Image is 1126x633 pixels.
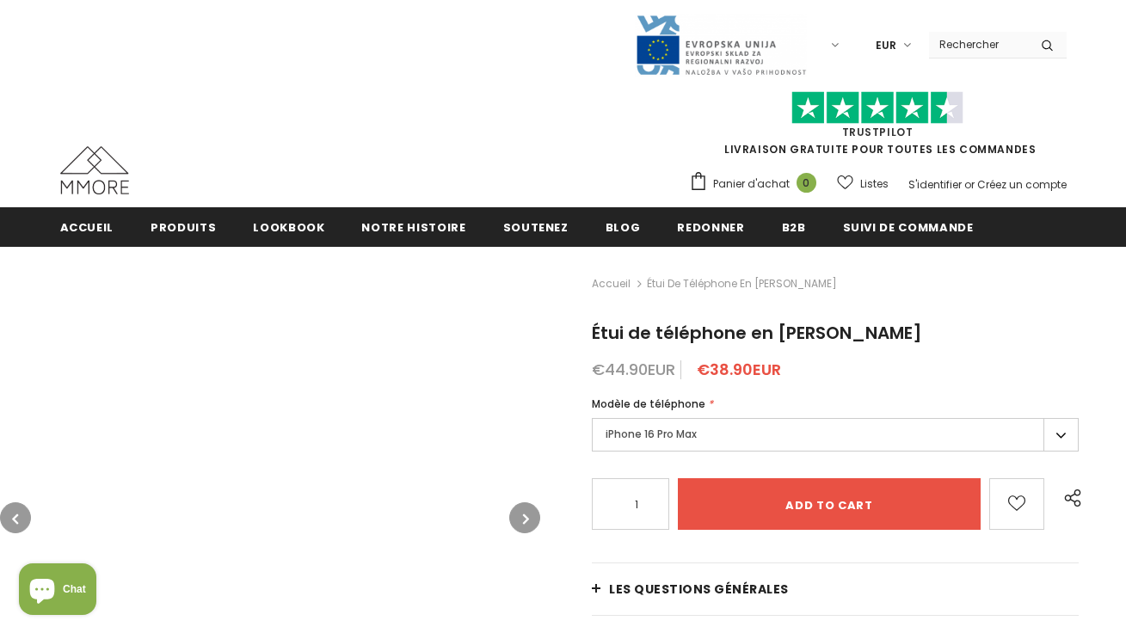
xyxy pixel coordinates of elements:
a: Panier d'achat 0 [689,171,825,197]
span: Suivi de commande [843,219,974,236]
span: Panier d'achat [713,175,790,193]
a: Les questions générales [592,563,1079,615]
a: Notre histoire [361,207,465,246]
span: Produits [151,219,216,236]
a: Produits [151,207,216,246]
span: €38.90EUR [697,359,781,380]
span: Étui de téléphone en [PERSON_NAME] [592,321,922,345]
img: Cas MMORE [60,146,129,194]
a: Accueil [592,273,631,294]
input: Add to cart [678,478,980,530]
a: Listes [837,169,889,199]
img: Javni Razpis [635,14,807,77]
span: Redonner [677,219,744,236]
label: iPhone 16 Pro Max [592,418,1079,452]
a: TrustPilot [842,125,914,139]
a: Accueil [60,207,114,246]
a: Lookbook [253,207,324,246]
span: Étui de téléphone en [PERSON_NAME] [647,273,837,294]
a: Blog [606,207,641,246]
span: Notre histoire [361,219,465,236]
span: Accueil [60,219,114,236]
inbox-online-store-chat: Shopify online store chat [14,563,102,619]
span: Lookbook [253,219,324,236]
span: EUR [876,37,896,54]
span: Blog [606,219,641,236]
span: €44.90EUR [592,359,675,380]
input: Search Site [929,32,1028,57]
span: B2B [782,219,806,236]
span: LIVRAISON GRATUITE POUR TOUTES LES COMMANDES [689,99,1067,157]
span: 0 [797,173,816,193]
a: Suivi de commande [843,207,974,246]
span: Modèle de téléphone [592,396,705,411]
span: soutenez [503,219,569,236]
a: Redonner [677,207,744,246]
a: soutenez [503,207,569,246]
span: or [964,177,975,192]
a: Créez un compte [977,177,1067,192]
img: Faites confiance aux étoiles pilotes [791,91,963,125]
span: Listes [860,175,889,193]
a: Javni Razpis [635,37,807,52]
a: B2B [782,207,806,246]
span: Les questions générales [609,581,789,598]
a: S'identifier [908,177,962,192]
